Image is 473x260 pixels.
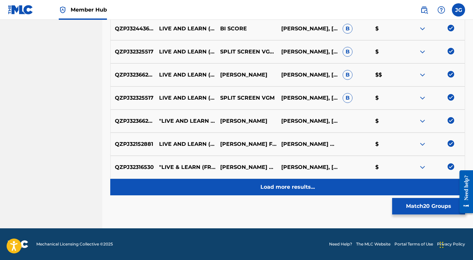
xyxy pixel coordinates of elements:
img: deselect [448,94,454,101]
div: Drag [440,235,444,255]
img: deselect [448,25,454,31]
a: The MLC Website [356,241,390,247]
p: [PERSON_NAME], [PERSON_NAME] [277,163,338,171]
img: help [437,6,445,14]
img: deselect [448,117,454,124]
p: QZPJ32152881 [111,140,155,148]
img: expand [419,163,426,171]
img: expand [419,94,426,102]
p: [PERSON_NAME] AND [PERSON_NAME] [277,140,338,148]
p: [PERSON_NAME] [216,71,277,79]
p: $ [371,94,404,102]
span: B [343,47,353,57]
img: MLC Logo [8,5,33,15]
p: [PERSON_NAME], [PERSON_NAME] [277,25,338,33]
img: expand [419,71,426,79]
p: $ [371,48,404,56]
p: QZPJ32366269 [111,71,155,79]
a: Need Help? [329,241,352,247]
p: [PERSON_NAME], [PERSON_NAME] [277,94,338,102]
p: LIVE AND LEARN (FROM "SONIC ADVENTURE 2") [155,25,216,33]
img: expand [419,25,426,33]
p: QZPJ32325517 [111,48,155,56]
p: "LIVE & LEARN (FROM ""SONIC ADVENTURE 2"")" [155,163,216,171]
iframe: Resource Center [455,165,473,218]
p: [PERSON_NAME], [PERSON_NAME] [277,117,338,125]
img: deselect [448,163,454,170]
p: [PERSON_NAME] CD-ROM [216,163,277,171]
img: deselect [448,71,454,78]
p: LIVE AND LEARN (FROM "SONIC ADVENTURE 2") [155,71,216,79]
span: Mechanical Licensing Collective © 2025 [36,241,113,247]
img: search [420,6,428,14]
p: $ [371,117,404,125]
p: SPLIT SCREEN VGM,[PERSON_NAME] [216,48,277,56]
p: Load more results... [260,183,315,191]
img: Top Rightsholder [59,6,67,14]
img: expand [419,140,426,148]
p: QZPJ32366269 [111,117,155,125]
p: QZPJ32325517 [111,94,155,102]
a: Portal Terms of Use [394,241,433,247]
span: Member Hub [71,6,107,14]
a: Public Search [418,3,431,16]
p: BI SCORE [216,25,277,33]
p: $$ [371,71,404,79]
img: expand [419,117,426,125]
p: [PERSON_NAME] [216,117,277,125]
p: SPLIT SCREEN VGM [216,94,277,102]
p: $ [371,140,404,148]
p: QZPJ32316530 [111,163,155,171]
p: LIVE AND LEARN (FROM SONIC ADVENTURE 2) [155,140,216,148]
img: deselect [448,140,454,147]
p: [PERSON_NAME] FEATURING FAMILYJULES AND ACE OF HEARTS [216,140,277,148]
a: Privacy Policy [437,241,465,247]
img: logo [8,240,28,248]
span: B [343,70,353,80]
p: QZPJ32443623 [111,25,155,33]
button: Match20 Groups [392,198,465,214]
div: Help [435,3,448,16]
p: LIVE AND LEARN (FROM "SONIC ADVENTURE 2") [155,48,216,56]
p: LIVE AND LEARN (FROM "SONIC ADVENTURE 2") [155,94,216,102]
span: B [343,24,353,34]
p: [PERSON_NAME], [PERSON_NAME] [277,48,338,56]
p: "LIVE AND LEARN (FROM ""SONIC ADVENTURE 2"")" [155,117,216,125]
iframe: Chat Widget [438,228,471,260]
p: $ [371,163,404,171]
div: User Menu [452,3,465,16]
p: [PERSON_NAME], [PERSON_NAME] [277,71,338,79]
span: B [343,93,353,103]
img: expand [419,48,426,56]
p: $ [371,25,404,33]
img: deselect [448,48,454,54]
